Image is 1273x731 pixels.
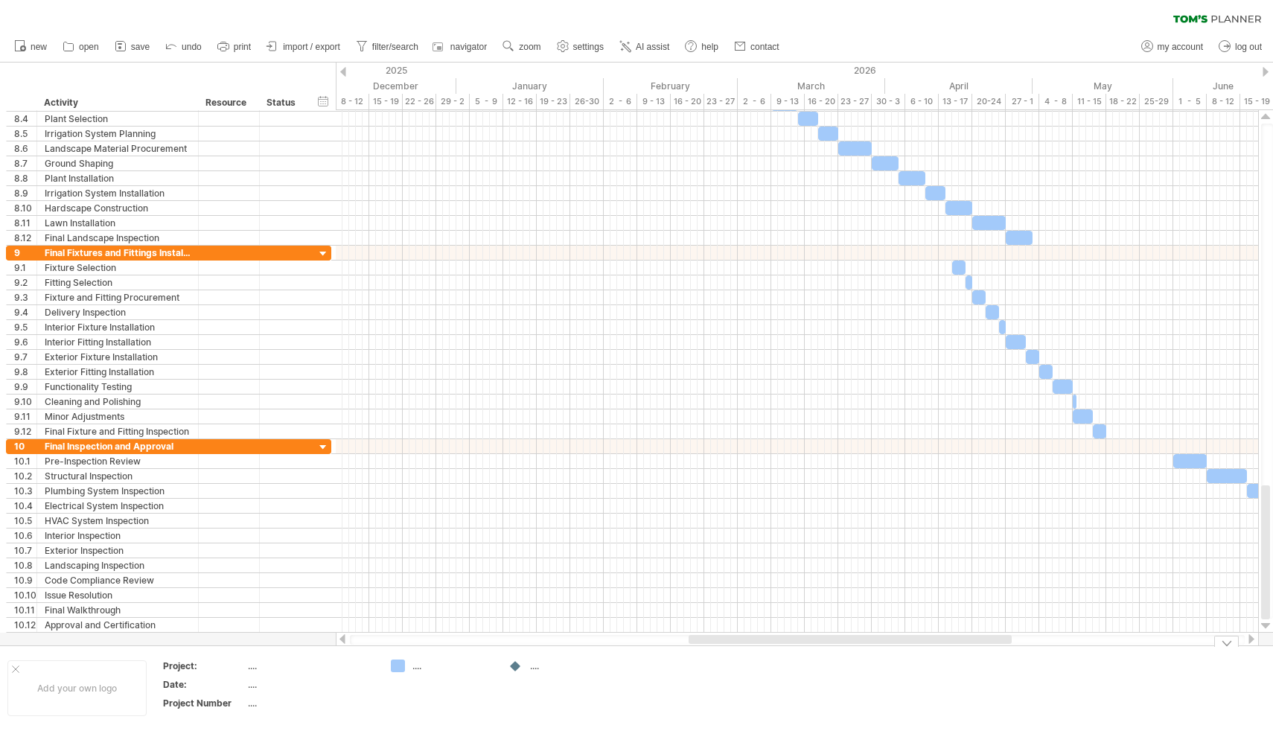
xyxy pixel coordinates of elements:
[234,42,251,52] span: print
[45,156,191,170] div: Ground Shaping
[671,94,704,109] div: 16 - 20
[14,588,36,602] div: 10.10
[805,94,838,109] div: 16 - 20
[302,78,456,94] div: December 2025
[14,231,36,245] div: 8.12
[45,439,191,453] div: Final Inspection and Approval
[14,201,36,215] div: 8.10
[45,514,191,528] div: HVAC System Inspection
[1039,94,1073,109] div: 4 - 8
[530,660,611,672] div: ....
[701,42,718,52] span: help
[604,78,738,94] div: February 2026
[14,454,36,468] div: 10.1
[45,380,191,394] div: Functionality Testing
[14,380,36,394] div: 9.9
[412,660,494,672] div: ....
[730,37,784,57] a: contact
[872,94,905,109] div: 30 - 3
[503,94,537,109] div: 12 - 16
[45,305,191,319] div: Delivery Inspection
[403,94,436,109] div: 22 - 26
[14,499,36,513] div: 10.4
[45,409,191,424] div: Minor Adjustments
[14,216,36,230] div: 8.11
[10,37,51,57] a: new
[372,42,418,52] span: filter/search
[704,94,738,109] div: 23 - 27
[750,42,779,52] span: contact
[111,37,154,57] a: save
[838,94,872,109] div: 23 - 27
[248,678,373,691] div: ....
[14,529,36,543] div: 10.6
[44,95,190,110] div: Activity
[45,141,191,156] div: Landscape Material Procurement
[45,573,191,587] div: Code Compliance Review
[45,201,191,215] div: Hardscape Construction
[205,95,251,110] div: Resource
[263,37,345,57] a: import / export
[45,454,191,468] div: Pre-Inspection Review
[681,37,723,57] a: help
[14,171,36,185] div: 8.8
[336,94,369,109] div: 8 - 12
[14,335,36,349] div: 9.6
[738,94,771,109] div: 2 - 6
[14,127,36,141] div: 8.5
[436,94,470,109] div: 29 - 2
[537,94,570,109] div: 19 - 23
[267,95,299,110] div: Status
[369,94,403,109] div: 15 - 19
[14,424,36,438] div: 9.12
[14,573,36,587] div: 10.9
[14,141,36,156] div: 8.6
[14,543,36,558] div: 10.7
[14,603,36,617] div: 10.11
[45,186,191,200] div: Irrigation System Installation
[470,94,503,109] div: 5 - 9
[45,127,191,141] div: Irrigation System Planning
[45,335,191,349] div: Interior Fitting Installation
[1214,636,1239,647] div: hide legend
[45,603,191,617] div: Final Walkthrough
[14,275,36,290] div: 9.2
[45,499,191,513] div: Electrical System Inspection
[14,439,36,453] div: 10
[1073,94,1106,109] div: 11 - 15
[604,94,637,109] div: 2 - 6
[905,94,939,109] div: 6 - 10
[79,42,99,52] span: open
[14,156,36,170] div: 8.7
[14,484,36,498] div: 10.3
[1006,94,1039,109] div: 27 - 1
[14,112,36,126] div: 8.4
[163,678,245,691] div: Date:
[771,94,805,109] div: 9 - 13
[45,365,191,379] div: Exterior Fitting Installation
[14,320,36,334] div: 9.5
[519,42,540,52] span: zoom
[45,171,191,185] div: Plant Installation
[14,365,36,379] div: 9.8
[131,42,150,52] span: save
[14,409,36,424] div: 9.11
[1207,94,1240,109] div: 8 - 12
[45,275,191,290] div: Fitting Selection
[573,42,604,52] span: settings
[7,660,147,716] div: Add your own logo
[1173,94,1207,109] div: 1 - 5
[972,94,1006,109] div: 20-24
[1235,42,1262,52] span: log out
[450,42,487,52] span: navigator
[163,697,245,709] div: Project Number
[45,395,191,409] div: Cleaning and Polishing
[1140,94,1173,109] div: 25-29
[636,42,669,52] span: AI assist
[553,37,608,57] a: settings
[14,261,36,275] div: 9.1
[45,558,191,572] div: Landscaping Inspection
[14,350,36,364] div: 9.7
[45,350,191,364] div: Exterior Fixture Installation
[14,246,36,260] div: 9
